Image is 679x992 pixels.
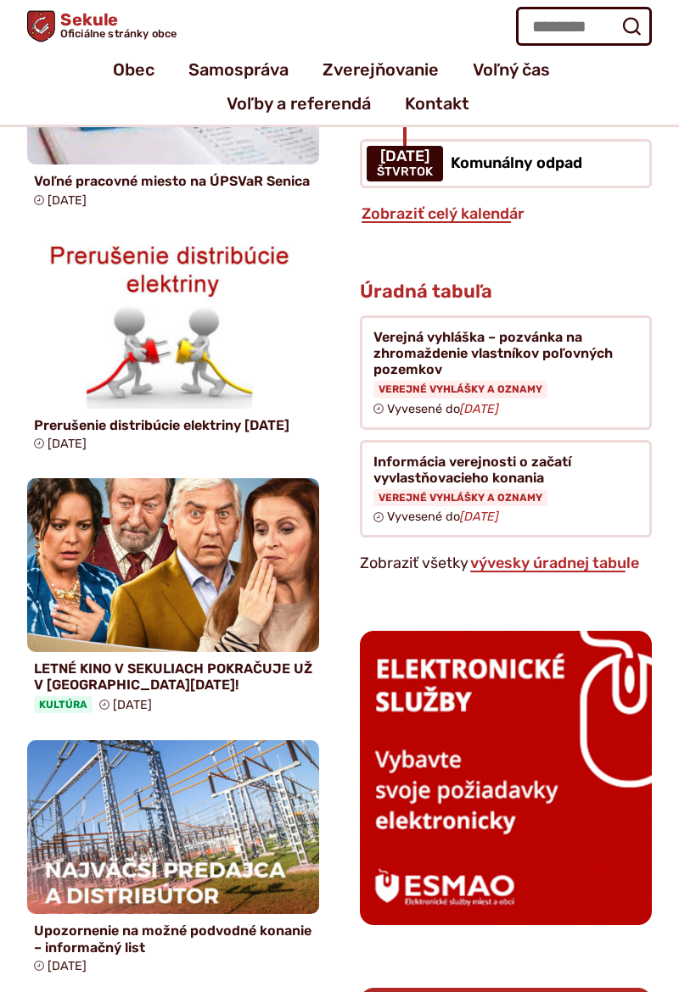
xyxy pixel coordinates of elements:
h3: Úradná tabuľa [360,281,492,302]
a: Kontakt [405,86,469,120]
a: Informácia verejnosti o začatí vyvlastňovacieho konania Verejné vyhlášky a oznamy Vyvesené do[DATE] [360,440,652,538]
span: [DATE] [48,959,87,973]
a: Samospráva [188,53,289,86]
a: Voľný čas [473,53,550,86]
a: LETNÉ KINO V SEKULIACH POKRAČUJE UŽ V [GEOGRAPHIC_DATA][DATE]! Kultúra [DATE] [27,478,319,721]
a: Komunálny odpad [DATE] štvrtok [360,139,652,188]
img: Prejsť na domovskú stránku [27,11,55,42]
a: Voľby a referendá [227,86,371,120]
span: Kultúra [34,696,93,713]
span: [DATE] [48,193,87,208]
span: [DATE] [48,437,87,451]
h1: Sekule [55,11,177,39]
span: Oficiálne stránky obce [60,28,177,39]
a: Prerušenie distribúcie elektriny [DATE] [DATE] [27,235,319,458]
img: esmao_sekule_b.png [360,631,652,925]
span: štvrtok [377,165,433,179]
h4: LETNÉ KINO V SEKULIACH POKRAČUJE UŽ V [GEOGRAPHIC_DATA][DATE]! [34,660,312,693]
a: Zverejňovanie [323,53,439,86]
span: [DATE] [113,698,152,712]
h4: Voľné pracovné miesto na ÚPSVaR Senica [34,173,312,189]
a: Logo Sekule, prejsť na domovskú stránku. [27,11,177,42]
h4: Prerušenie distribúcie elektriny [DATE] [34,417,312,433]
a: Zobraziť celú úradnú tabuľu [469,554,641,572]
span: Komunálny odpad [451,153,582,172]
a: Obec [113,53,154,86]
a: Upozornenie na možné podvodné konanie – informačný list [DATE] [27,740,319,979]
a: Zobraziť celý kalendár [360,204,526,223]
a: Verejná vyhláška – pozvánka na zhromaždenie vlastníkov poľovných pozemkov Verejné vyhlášky a ozna... [360,315,652,430]
p: Zobraziť všetky [360,551,652,577]
span: [DATE] [377,148,433,165]
h4: Upozornenie na možné podvodné konanie – informačný list [34,922,312,955]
